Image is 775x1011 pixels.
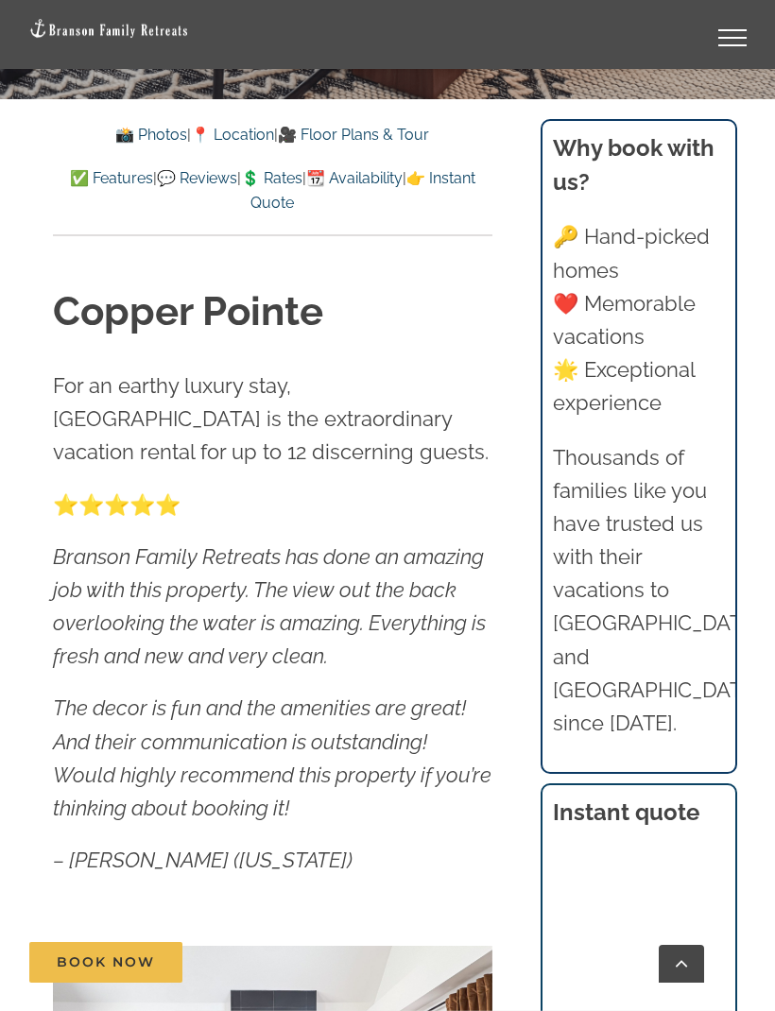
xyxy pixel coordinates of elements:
a: 👉 Instant Quote [250,169,475,212]
a: Toggle Menu [695,29,770,46]
h1: Copper Pointe [53,284,492,340]
span: For an earthy luxury stay, [GEOGRAPHIC_DATA] is the extraordinary vacation rental for up to 12 di... [53,373,489,464]
h3: Why book with us? [553,131,724,199]
a: 📸 Photos [115,126,187,144]
strong: Instant quote [553,798,699,826]
a: Book Now [29,942,182,983]
a: 📍 Location [191,126,274,144]
img: Branson Family Retreats Logo [28,18,189,40]
a: 💲 Rates [241,169,302,187]
a: 🎥 Floor Plans & Tour [278,126,429,144]
a: 💬 Reviews [157,169,237,187]
a: 📆 Availability [306,169,403,187]
em: The decor is fun and the amenities are great! And their communication is outstanding! Would highl... [53,695,491,820]
span: Book Now [57,954,155,970]
em: – [PERSON_NAME] ([US_STATE]) [53,848,353,872]
em: Branson Family Retreats has done an amazing job with this property. The view out the back overloo... [53,544,486,669]
p: Thousands of families like you have trusted us with their vacations to [GEOGRAPHIC_DATA] and [GEO... [553,441,724,741]
p: ⭐️⭐️⭐️⭐️⭐️ [53,488,492,522]
a: ✅ Features [70,169,153,187]
p: 🔑 Hand-picked homes ❤️ Memorable vacations 🌟 Exceptional experience [553,220,724,420]
p: | | [53,123,492,147]
p: | | | | [53,166,492,214]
